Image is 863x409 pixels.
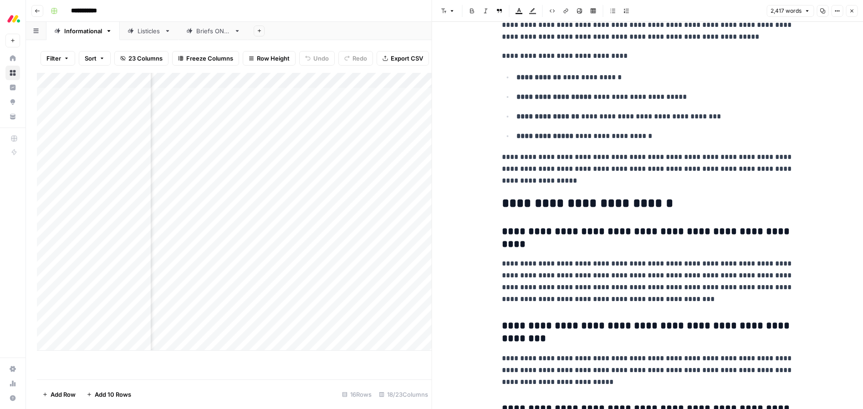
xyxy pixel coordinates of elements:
[41,51,75,66] button: Filter
[79,51,111,66] button: Sort
[5,391,20,405] button: Help + Support
[186,54,233,63] span: Freeze Columns
[5,376,20,391] a: Usage
[46,54,61,63] span: Filter
[377,51,429,66] button: Export CSV
[114,51,169,66] button: 23 Columns
[5,51,20,66] a: Home
[64,26,102,36] div: Informational
[5,66,20,80] a: Browse
[352,54,367,63] span: Redo
[5,95,20,109] a: Opportunities
[257,54,290,63] span: Row Height
[5,7,20,30] button: Workspace: Monday.com
[5,10,22,27] img: Monday.com Logo
[196,26,230,36] div: Briefs ONLY
[5,109,20,124] a: Your Data
[81,387,137,402] button: Add 10 Rows
[95,390,131,399] span: Add 10 Rows
[391,54,423,63] span: Export CSV
[128,54,163,63] span: 23 Columns
[5,362,20,376] a: Settings
[766,5,814,17] button: 2,417 words
[85,54,97,63] span: Sort
[771,7,802,15] span: 2,417 words
[138,26,161,36] div: Listicles
[375,387,432,402] div: 18/23 Columns
[51,390,76,399] span: Add Row
[243,51,296,66] button: Row Height
[338,51,373,66] button: Redo
[338,387,375,402] div: 16 Rows
[37,387,81,402] button: Add Row
[46,22,120,40] a: Informational
[179,22,248,40] a: Briefs ONLY
[299,51,335,66] button: Undo
[5,80,20,95] a: Insights
[120,22,179,40] a: Listicles
[172,51,239,66] button: Freeze Columns
[313,54,329,63] span: Undo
